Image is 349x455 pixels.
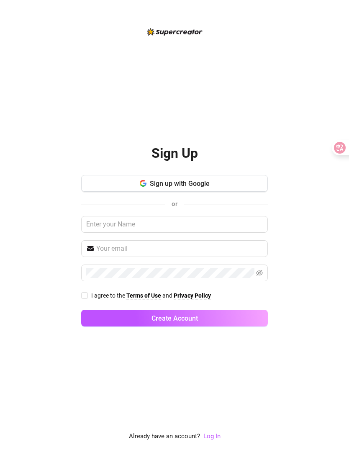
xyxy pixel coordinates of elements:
[162,292,174,299] span: and
[151,145,198,162] h2: Sign Up
[147,28,203,36] img: logo-BBDzfeDw.svg
[174,292,211,300] a: Privacy Policy
[203,432,221,440] a: Log In
[150,180,210,188] span: Sign up with Google
[174,292,211,299] strong: Privacy Policy
[91,292,126,299] span: I agree to the
[172,200,177,208] span: or
[129,432,200,442] span: Already have an account?
[81,310,268,326] button: Create Account
[256,270,263,276] span: eye-invisible
[96,244,263,254] input: Your email
[126,292,161,300] a: Terms of Use
[81,216,268,233] input: Enter your Name
[151,314,198,322] span: Create Account
[126,292,161,299] strong: Terms of Use
[203,432,221,442] a: Log In
[81,175,268,192] button: Sign up with Google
